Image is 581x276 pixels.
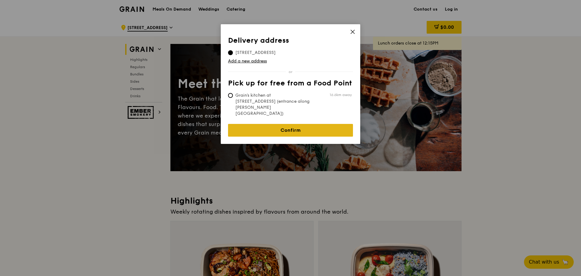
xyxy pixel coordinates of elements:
input: Grain's kitchen at [STREET_ADDRESS] (entrance along [PERSON_NAME][GEOGRAPHIC_DATA])16.6km away [228,93,233,98]
input: [STREET_ADDRESS] [228,50,233,55]
th: Pick up for free from a Food Point [228,79,353,90]
span: Grain's kitchen at [STREET_ADDRESS] (entrance along [PERSON_NAME][GEOGRAPHIC_DATA]) [228,92,318,117]
a: Add a new address [228,58,353,64]
span: 16.6km away [330,92,352,97]
th: Delivery address [228,36,353,47]
a: Confirm [228,124,353,137]
span: [STREET_ADDRESS] [228,50,283,56]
